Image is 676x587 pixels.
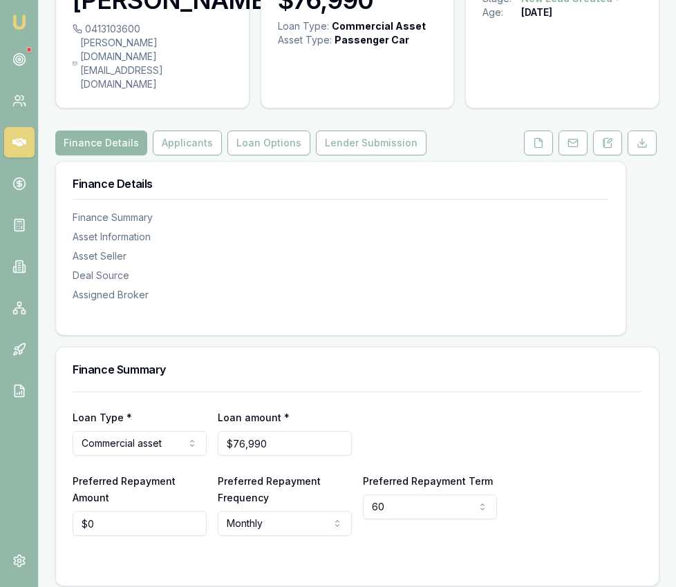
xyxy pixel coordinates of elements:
h3: Finance Details [73,178,609,189]
button: Applicants [153,131,222,155]
div: Loan Type: [278,19,329,33]
input: $ [218,431,352,456]
label: Preferred Repayment Frequency [218,475,321,503]
a: Lender Submission [313,131,429,155]
h3: Finance Summary [73,364,642,375]
button: Finance Details [55,131,147,155]
div: Asset Type : [278,33,332,47]
label: Loan amount * [218,412,290,423]
div: Assigned Broker [73,288,609,302]
input: $ [73,511,207,536]
div: [DATE] [521,6,552,19]
label: Preferred Repayment Term [363,475,493,487]
label: Preferred Repayment Amount [73,475,176,503]
button: Loan Options [227,131,310,155]
div: Passenger Car [335,33,409,47]
label: Loan Type * [73,412,132,423]
div: Asset Seller [73,249,609,263]
div: Asset Information [73,230,609,244]
a: Applicants [150,131,225,155]
div: [PERSON_NAME][DOMAIN_NAME][EMAIL_ADDRESS][DOMAIN_NAME] [73,36,232,91]
div: Age: [482,6,521,19]
img: emu-icon-u.png [11,14,28,30]
div: Finance Summary [73,211,609,224]
button: Lender Submission [316,131,426,155]
a: Finance Details [55,131,150,155]
div: Commercial Asset [332,19,426,33]
a: Loan Options [225,131,313,155]
div: 0413103600 [73,22,232,36]
div: Deal Source [73,269,609,282]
